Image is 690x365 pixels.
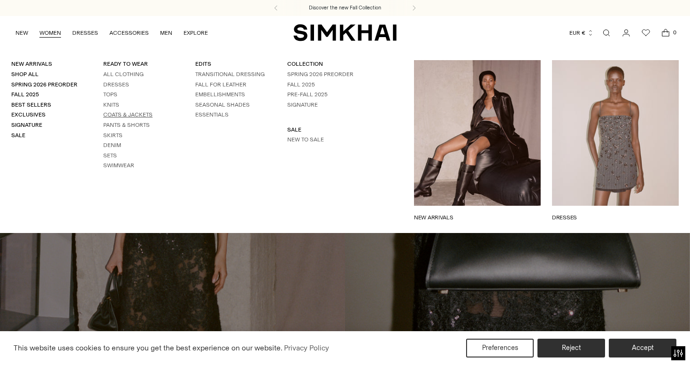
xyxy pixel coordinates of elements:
[72,23,98,43] a: DRESSES
[670,28,679,37] span: 0
[636,23,655,42] a: Wishlist
[39,23,61,43] a: WOMEN
[466,339,534,357] button: Preferences
[14,343,283,352] span: This website uses cookies to ensure you get the best experience on our website.
[184,23,208,43] a: EXPLORE
[609,339,676,357] button: Accept
[283,341,330,355] a: Privacy Policy (opens in a new tab)
[617,23,636,42] a: Go to the account page
[15,23,28,43] a: NEW
[597,23,616,42] a: Open search modal
[569,23,594,43] button: EUR €
[160,23,172,43] a: MEN
[309,4,381,12] a: Discover the new Fall Collection
[656,23,675,42] a: Open cart modal
[293,23,397,42] a: SIMKHAI
[537,339,605,357] button: Reject
[109,23,149,43] a: ACCESSORIES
